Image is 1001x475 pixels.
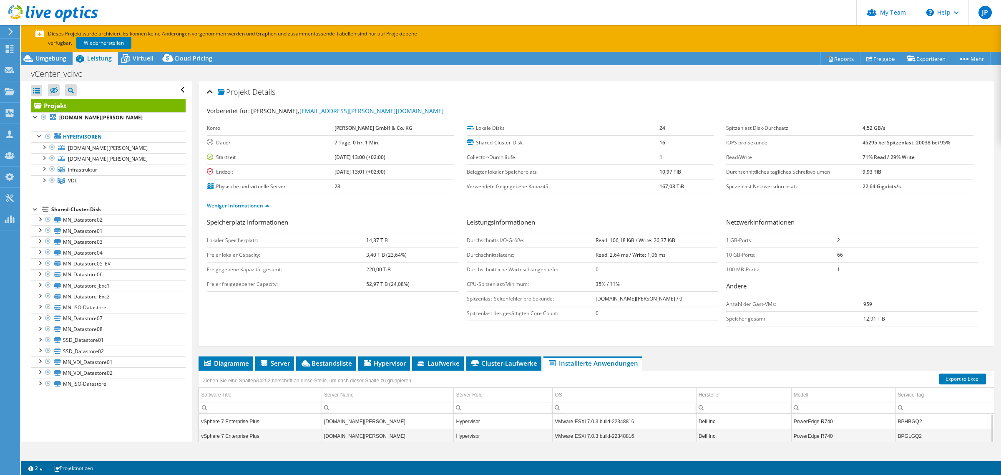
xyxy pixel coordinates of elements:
svg: \n [926,9,934,16]
a: [EMAIL_ADDRESS][PERSON_NAME][DOMAIN_NAME] [299,107,444,115]
td: Column Server Name, Value esx05.haecker-kuechen.de [322,414,454,429]
td: Column Modell, Filter cell [791,402,895,413]
td: Column Software Title, Filter cell [199,402,322,413]
b: 35% / 11% [596,280,620,288]
span: Diagramme [203,359,249,367]
b: 12,91 TiB [863,315,885,322]
a: MN_Datastore05_EV [31,258,186,269]
span: Infrastruktur [68,166,97,173]
a: Reports [820,52,860,65]
b: 66 [837,251,843,258]
a: Projektnotizen [48,463,99,473]
a: VDI [31,175,186,186]
td: Hersteller Column [696,388,791,402]
a: Export to Excel [939,374,986,384]
a: SSD_Datastore02 [31,346,186,356]
td: Column OS, Value VMware ESXi 7.0.3 build-22348816 [553,429,697,443]
span: Umgebung [35,54,66,62]
b: 71% Read / 29% Write [863,154,915,161]
b: 10,97 TiB [659,168,681,175]
span: Details [252,87,275,97]
span: Hypervisor [362,359,406,367]
div: OS [555,390,562,400]
b: 220,00 TiB [366,266,391,273]
a: Freigabe [860,52,901,65]
h3: Andere [726,281,978,293]
a: MN_Datastore04 [31,247,186,258]
a: MN_Datastore_Exc1 [31,280,186,291]
td: Spitzenlast-Seitenfehler pro Sekunde: [467,291,596,306]
b: [DATE] 13:01 (+02:00) [335,168,385,175]
a: Wiederherstellen [76,37,131,49]
div: Server Role [456,390,482,400]
a: [DOMAIN_NAME][PERSON_NAME] [31,153,186,164]
b: [DATE] 13:00 (+02:00) [335,154,385,161]
label: Spitzenlast Disk-Durchsatz [726,124,863,132]
td: CPU-Spitzenlast/Minimum: [467,277,596,291]
td: Column Server Name, Filter cell [322,402,454,413]
td: Anzahl der Gast-VMs: [726,297,863,311]
a: MN_Datastore07 [31,313,186,324]
a: MN_Datastore_Exc2 [31,291,186,302]
label: Verwendete freigegebene Kapazität [467,182,660,191]
span: [DOMAIN_NAME][PERSON_NAME] [68,155,148,162]
b: Read: 106,18 KiB / Write: 26,37 KiB [596,237,675,244]
b: [PERSON_NAME] GmbH & Co. KG [335,124,412,131]
span: Cluster-Laufwerke [470,359,537,367]
td: Column Hersteller, Value Dell Inc. [696,429,791,443]
td: Column Service Tag, Value BPHBGQ2 [895,414,994,429]
b: 16 [659,139,665,146]
td: Column Software Title, Value vSphere 7 Enterprise Plus [199,414,322,429]
b: 52,97 TiB (24,08%) [366,280,410,288]
td: Spitzenlast des gesättigten Core Count: [467,306,596,321]
a: MN_ISO-Datastore [31,379,186,389]
a: MN_ISO-Datastore [31,302,186,313]
td: Server Role Column [454,388,553,402]
td: Durchschnitts I/O-Größe: [467,233,596,248]
a: MN_Datastore08 [31,324,186,335]
span: VDI [68,177,76,184]
td: Column Server Role, Value Hypervisor [454,429,553,443]
td: 100 MB-Ports: [726,262,837,277]
span: JP [978,6,992,19]
a: MN_Datastore01 [31,225,186,236]
td: Column Server Role, Value Hypervisor [454,414,553,429]
b: 1 [837,266,840,273]
a: Weniger Informationen [207,202,269,209]
label: Lokale Disks [467,124,660,132]
label: Startzeit [207,153,334,162]
b: 14,37 TiB [366,237,388,244]
td: Column Server Role, Filter cell [454,402,553,413]
a: [DOMAIN_NAME][PERSON_NAME] [31,142,186,153]
a: MN_Datastore02 [31,215,186,225]
label: Durchschnittliches tägliches Schreibvolumen [726,168,863,176]
div: Hersteller [699,390,720,400]
div: Modell [794,390,808,400]
td: Column OS, Filter cell [553,402,697,413]
a: Exportieren [901,52,952,65]
span: Projekt [218,88,250,96]
div: Service Tag [898,390,924,400]
b: Read: 2,64 ms / Write: 1,06 ms [596,251,666,258]
h3: Leistungsinformationen [467,217,718,229]
span: [PERSON_NAME], [251,107,444,115]
td: Speicher gesamt: [726,311,863,326]
label: Konto [207,124,334,132]
td: Column OS, Value VMware ESXi 7.0.3 build-22348816 [553,414,697,429]
label: Physische und virtuelle Server [207,182,334,191]
p: Dieses Projekt wurde archiviert. Es können keine Änderungen vorgenommen werden und Graphen und zu... [35,29,444,48]
span: Laufwerke [416,359,460,367]
a: MN_VDI_Datastore02 [31,367,186,378]
label: Endzeit [207,168,334,176]
a: Hypervisoren [31,131,186,142]
span: [DOMAIN_NAME][PERSON_NAME] [68,144,148,152]
b: 0 [596,266,599,273]
td: Column Hersteller, Filter cell [696,402,791,413]
b: 45295 bei Spitzenlast, 20038 bei 95% [863,139,950,146]
label: Vorbereitet für: [207,107,250,115]
b: 24 [659,124,665,131]
label: Belegter lokaler Speicherplatz [467,168,660,176]
td: Modell Column [791,388,895,402]
b: 0 [596,310,599,317]
b: 959 [863,301,872,308]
